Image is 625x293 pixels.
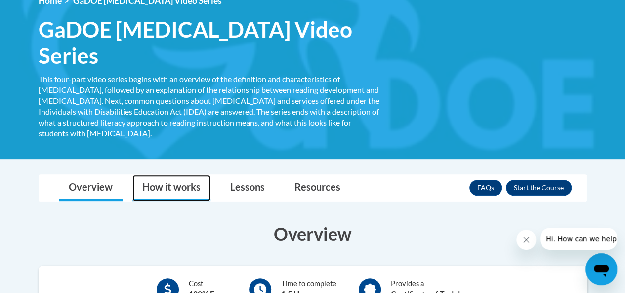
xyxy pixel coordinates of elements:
[132,175,210,201] a: How it works
[585,253,617,285] iframe: Button to launch messaging window
[39,74,379,139] div: This four-part video series begins with an overview of the definition and characteristics of [MED...
[516,230,536,250] iframe: Close message
[469,180,502,196] a: FAQs
[540,228,617,250] iframe: Message from company
[220,175,275,201] a: Lessons
[506,180,572,196] button: Enroll
[39,16,379,69] span: GaDOE [MEDICAL_DATA] Video Series
[6,7,80,15] span: Hi. How can we help?
[285,175,350,201] a: Resources
[59,175,123,201] a: Overview
[39,221,587,246] h3: Overview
